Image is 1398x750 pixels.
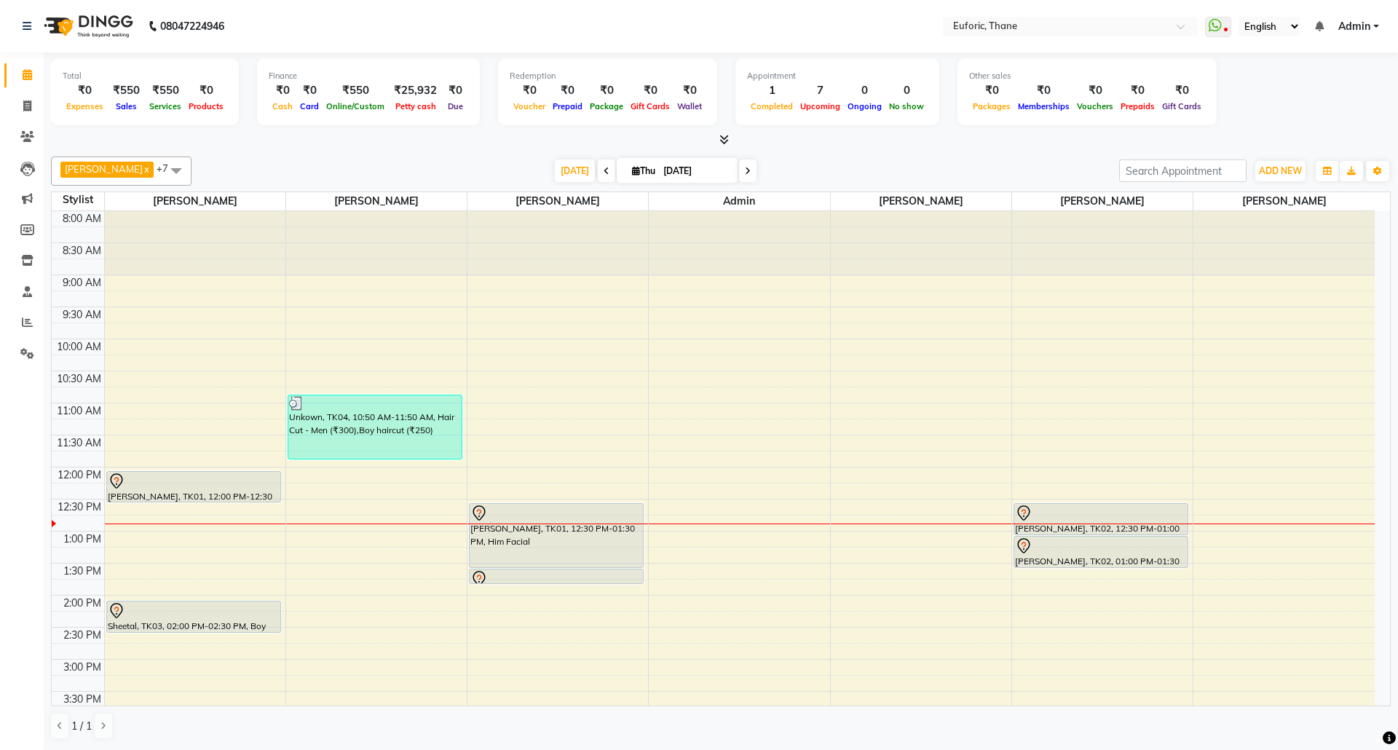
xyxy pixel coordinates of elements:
[63,101,107,111] span: Expenses
[60,596,104,611] div: 2:00 PM
[54,339,104,355] div: 10:00 AM
[60,532,104,547] div: 1:00 PM
[286,192,467,210] span: [PERSON_NAME]
[467,192,648,210] span: [PERSON_NAME]
[885,101,928,111] span: No show
[288,395,462,459] div: Unkown, TK04, 10:50 AM-11:50 AM, Hair Cut - Men (₹300),Boy haircut (₹250)
[269,82,296,99] div: ₹0
[1073,101,1117,111] span: Vouchers
[674,101,706,111] span: Wallet
[54,371,104,387] div: 10:30 AM
[1338,19,1370,34] span: Admin
[1193,192,1375,210] span: [PERSON_NAME]
[112,101,141,111] span: Sales
[969,82,1014,99] div: ₹0
[107,472,280,502] div: [PERSON_NAME], TK01, 12:00 PM-12:30 PM, Hair Cut - Men
[296,82,323,99] div: ₹0
[797,101,844,111] span: Upcoming
[160,6,224,47] b: 08047224946
[1255,161,1306,181] button: ADD NEW
[443,82,468,99] div: ₹0
[747,70,928,82] div: Appointment
[71,719,92,734] span: 1 / 1
[55,500,104,515] div: 12:30 PM
[747,82,797,99] div: 1
[60,307,104,323] div: 9:30 AM
[470,569,643,583] div: [PERSON_NAME], TK02, 01:30 PM-01:45 PM, Eyebrows (Threading)
[1014,537,1188,567] div: [PERSON_NAME], TK02, 01:00 PM-01:30 PM, Girl haircut
[969,70,1205,82] div: Other sales
[323,101,388,111] span: Online/Custom
[60,564,104,579] div: 1:30 PM
[549,82,586,99] div: ₹0
[1073,82,1117,99] div: ₹0
[54,403,104,419] div: 11:00 AM
[555,159,595,182] span: [DATE]
[1014,504,1188,534] div: [PERSON_NAME], TK02, 12:30 PM-01:00 PM, Hair Wash - Women - Regular
[674,82,706,99] div: ₹0
[60,275,104,291] div: 9:00 AM
[444,101,467,111] span: Due
[470,504,643,567] div: [PERSON_NAME], TK01, 12:30 PM-01:30 PM, Him Facial
[388,82,443,99] div: ₹25,932
[296,101,323,111] span: Card
[1117,82,1158,99] div: ₹0
[1158,82,1205,99] div: ₹0
[659,160,732,182] input: 2025-09-04
[107,601,280,632] div: Sheetal, TK03, 02:00 PM-02:30 PM, Boy haircut
[627,101,674,111] span: Gift Cards
[63,70,227,82] div: Total
[392,101,440,111] span: Petty cash
[185,82,227,99] div: ₹0
[628,165,659,176] span: Thu
[143,163,149,175] a: x
[586,101,627,111] span: Package
[510,70,706,82] div: Redemption
[37,6,137,47] img: logo
[60,211,104,226] div: 8:00 AM
[549,101,586,111] span: Prepaid
[1119,159,1247,182] input: Search Appointment
[1158,101,1205,111] span: Gift Cards
[55,467,104,483] div: 12:00 PM
[885,82,928,99] div: 0
[146,82,185,99] div: ₹550
[649,192,829,210] span: Admin
[831,192,1011,210] span: [PERSON_NAME]
[747,101,797,111] span: Completed
[63,82,107,99] div: ₹0
[797,82,844,99] div: 7
[586,82,627,99] div: ₹0
[1117,101,1158,111] span: Prepaids
[1014,82,1073,99] div: ₹0
[844,101,885,111] span: Ongoing
[60,243,104,258] div: 8:30 AM
[269,70,468,82] div: Finance
[844,82,885,99] div: 0
[52,192,104,208] div: Stylist
[323,82,388,99] div: ₹550
[510,101,549,111] span: Voucher
[54,435,104,451] div: 11:30 AM
[1012,192,1193,210] span: [PERSON_NAME]
[65,163,143,175] span: [PERSON_NAME]
[157,162,179,174] span: +7
[969,101,1014,111] span: Packages
[1259,165,1302,176] span: ADD NEW
[1014,101,1073,111] span: Memberships
[60,628,104,643] div: 2:30 PM
[146,101,185,111] span: Services
[269,101,296,111] span: Cash
[60,660,104,675] div: 3:00 PM
[627,82,674,99] div: ₹0
[185,101,227,111] span: Products
[105,192,285,210] span: [PERSON_NAME]
[60,692,104,707] div: 3:30 PM
[510,82,549,99] div: ₹0
[107,82,146,99] div: ₹550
